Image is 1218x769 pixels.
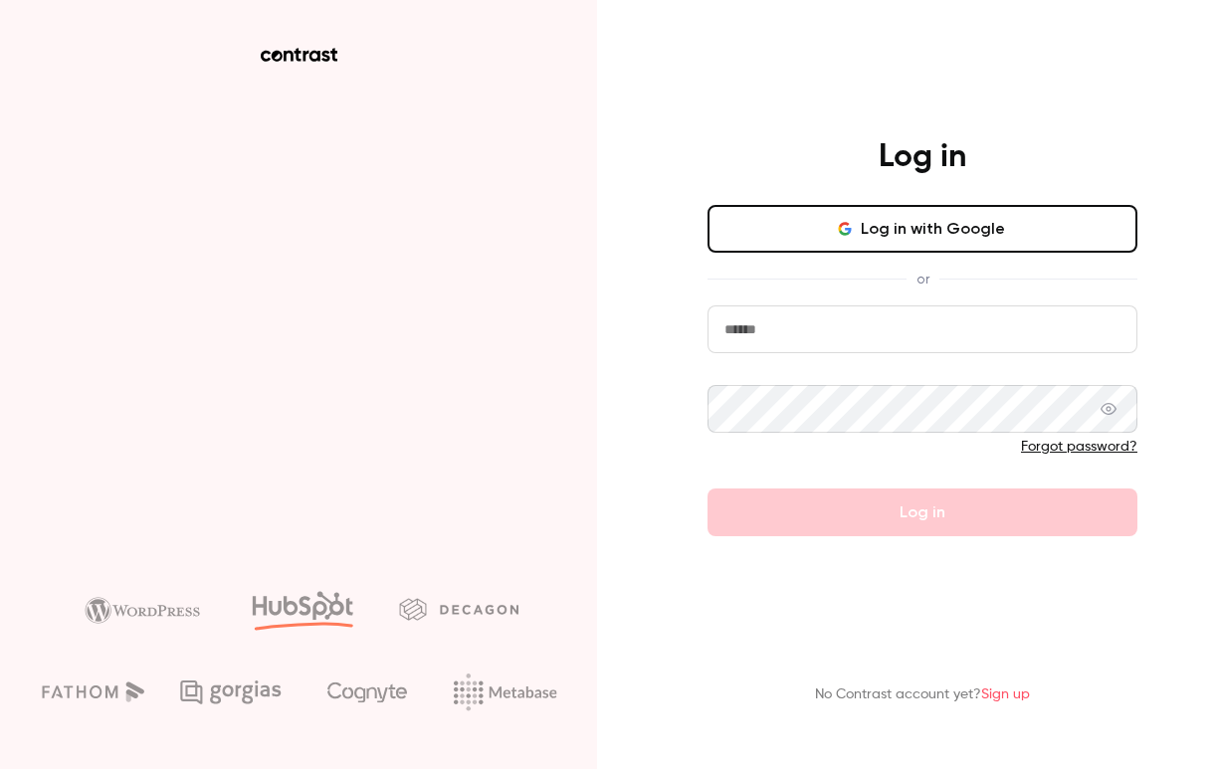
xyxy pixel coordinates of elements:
h4: Log in [879,137,966,177]
p: No Contrast account yet? [815,684,1030,705]
a: Sign up [981,687,1030,701]
button: Log in with Google [708,205,1137,253]
span: or [907,269,939,289]
img: decagon [399,598,518,620]
a: Forgot password? [1021,440,1137,454]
